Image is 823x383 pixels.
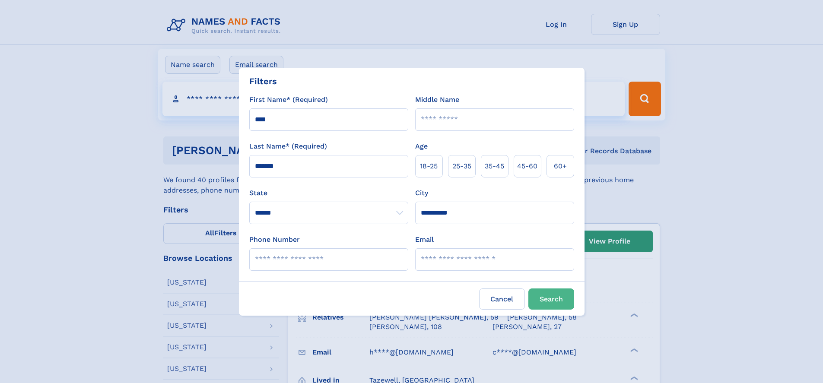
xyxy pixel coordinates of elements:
[249,95,328,105] label: First Name* (Required)
[420,161,438,171] span: 18‑25
[485,161,504,171] span: 35‑45
[415,141,428,152] label: Age
[528,288,574,310] button: Search
[452,161,471,171] span: 25‑35
[249,141,327,152] label: Last Name* (Required)
[415,234,434,245] label: Email
[415,95,459,105] label: Middle Name
[554,161,567,171] span: 60+
[249,75,277,88] div: Filters
[415,188,428,198] label: City
[249,188,408,198] label: State
[249,234,300,245] label: Phone Number
[479,288,525,310] label: Cancel
[517,161,537,171] span: 45‑60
